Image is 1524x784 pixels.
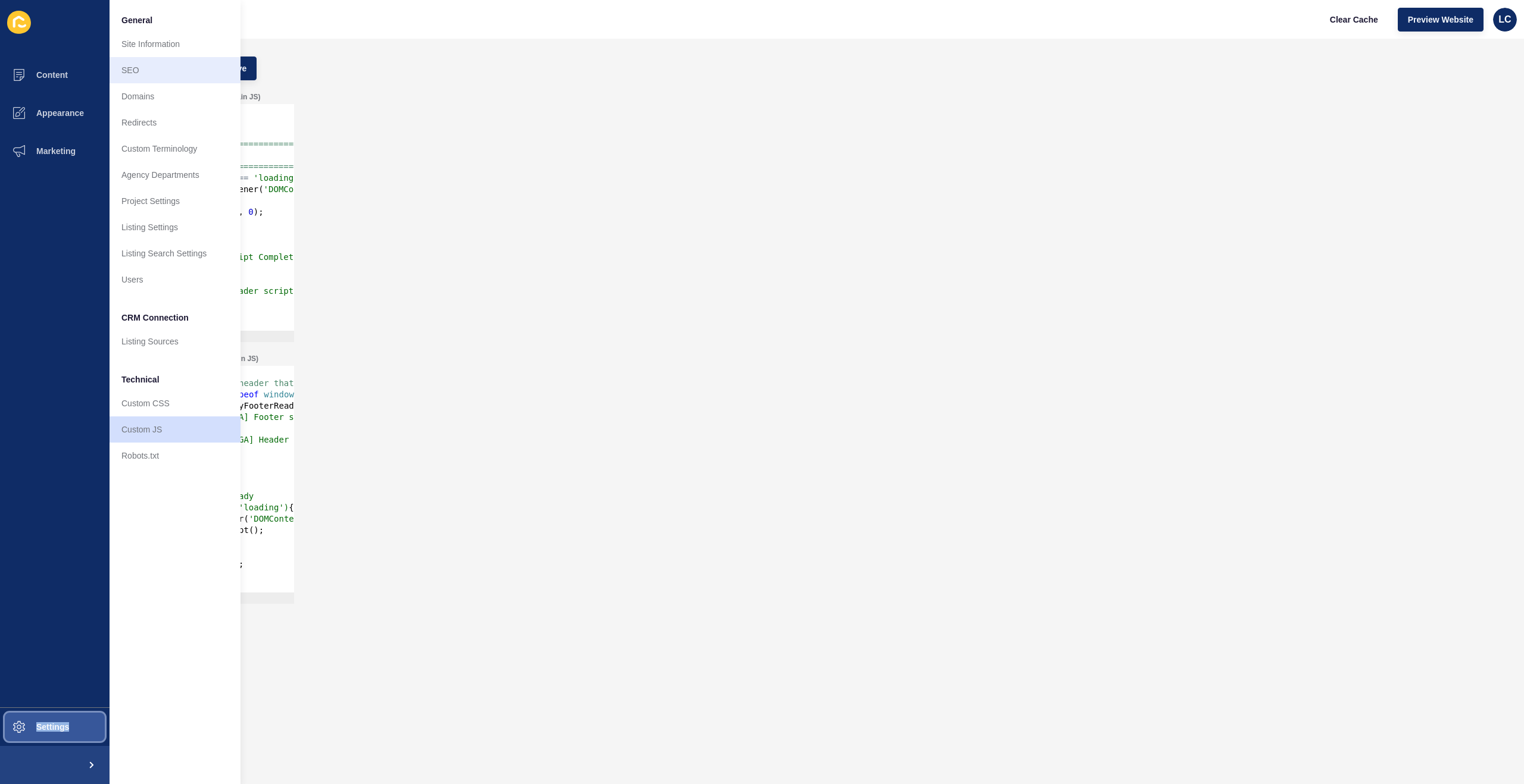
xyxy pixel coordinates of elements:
[110,214,241,240] a: Listing Settings
[121,374,160,385] span: Technical
[110,416,241,443] a: Custom JS
[121,312,189,324] span: CRM Connection
[1408,14,1473,26] span: Preview Website
[110,57,241,83] a: SEO
[1320,8,1388,32] button: Clear Cache
[1398,8,1484,32] button: Preview Website
[121,14,152,26] span: General
[110,136,241,162] a: Custom Terminology
[110,162,241,188] a: Agency Departments
[110,188,241,214] a: Project Settings
[110,109,241,136] a: Redirects
[110,240,241,266] a: Listing Search Settings
[110,83,241,109] a: Domains
[1330,14,1378,26] span: Clear Cache
[110,31,241,57] a: Site Information
[110,390,241,416] a: Custom CSS
[1498,14,1511,26] span: LC
[110,266,241,293] a: Users
[110,328,241,355] a: Listing Sources
[110,443,241,469] a: Robots.txt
